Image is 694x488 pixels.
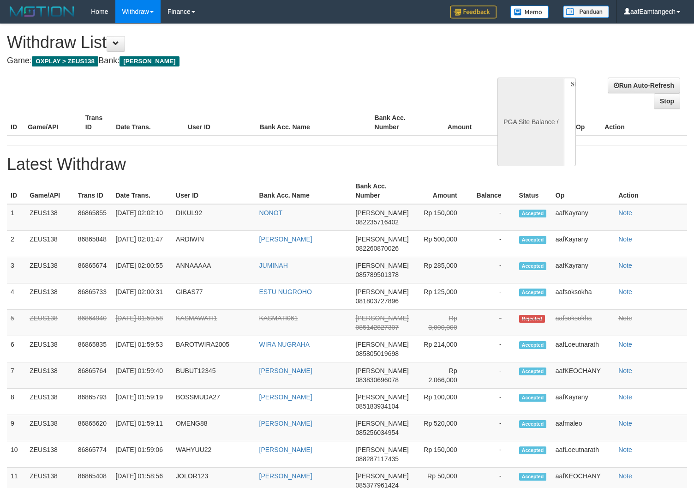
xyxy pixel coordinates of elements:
td: ZEUS138 [26,336,74,362]
span: Accepted [519,473,547,481]
td: ZEUS138 [26,283,74,310]
td: Rp 214,000 [415,336,471,362]
a: Note [618,446,632,453]
a: Note [618,262,632,269]
td: - [471,389,515,415]
img: Feedback.jpg [450,6,497,18]
td: ZEUS138 [26,310,74,336]
span: [PERSON_NAME] [356,288,409,295]
td: BAROTWIRA2005 [172,336,255,362]
a: ESTU NUGROHO [259,288,312,295]
td: BUBUT12345 [172,362,255,389]
td: 4 [7,283,26,310]
span: [PERSON_NAME] [356,393,409,401]
span: 081803727896 [356,297,399,305]
th: Op [572,109,601,136]
td: ZEUS138 [26,362,74,389]
td: ZEUS138 [26,441,74,468]
span: Accepted [519,236,547,244]
th: ID [7,178,26,204]
td: DIKUL92 [172,204,255,231]
img: MOTION_logo.png [7,5,77,18]
h4: Game: Bank: [7,56,454,66]
td: Rp 100,000 [415,389,471,415]
td: ZEUS138 [26,204,74,231]
td: [DATE] 01:59:58 [112,310,172,336]
span: OXPLAY > ZEUS138 [32,56,98,66]
span: Accepted [519,394,547,402]
td: 86865733 [74,283,112,310]
td: Rp 150,000 [415,441,471,468]
td: aafKayrany [552,389,615,415]
td: aafmaleo [552,415,615,441]
td: 86865764 [74,362,112,389]
td: ZEUS138 [26,257,74,283]
span: 085256034954 [356,429,399,436]
th: Bank Acc. Number [371,109,429,136]
a: [PERSON_NAME] [259,393,312,401]
th: User ID [172,178,255,204]
td: aafKayrany [552,257,615,283]
td: [DATE] 01:59:06 [112,441,172,468]
td: - [471,283,515,310]
img: panduan.png [563,6,609,18]
span: 085805019698 [356,350,399,357]
td: ZEUS138 [26,389,74,415]
td: Rp 2,066,000 [415,362,471,389]
td: [DATE] 01:59:11 [112,415,172,441]
th: Date Trans. [112,109,184,136]
h1: Latest Withdraw [7,155,687,174]
td: 10 [7,441,26,468]
td: 86865674 [74,257,112,283]
th: Bank Acc. Number [352,178,415,204]
a: Note [618,314,632,322]
th: Amount [428,109,486,136]
a: Note [618,393,632,401]
td: aafKayrany [552,231,615,257]
td: 6 [7,336,26,362]
td: 9 [7,415,26,441]
span: 085789501378 [356,271,399,278]
span: Accepted [519,446,547,454]
td: ARDIWIN [172,231,255,257]
a: KASMATI061 [259,314,298,322]
td: - [471,204,515,231]
th: Amount [415,178,471,204]
td: aafsoksokha [552,283,615,310]
th: Status [515,178,552,204]
td: 8 [7,389,26,415]
td: - [471,257,515,283]
a: Note [618,209,632,217]
span: [PERSON_NAME] [356,314,409,322]
td: [DATE] 02:02:10 [112,204,172,231]
a: Note [618,420,632,427]
span: Rejected [519,315,545,323]
a: [PERSON_NAME] [259,472,312,480]
td: 86865848 [74,231,112,257]
span: 082235716402 [356,218,399,226]
td: Rp 520,000 [415,415,471,441]
th: Date Trans. [112,178,172,204]
td: aafLoeutnarath [552,441,615,468]
h1: Withdraw List [7,33,454,52]
td: [DATE] 02:00:55 [112,257,172,283]
a: Stop [654,93,680,109]
td: - [471,231,515,257]
span: Accepted [519,262,547,270]
th: Balance [471,178,515,204]
a: Note [618,235,632,243]
th: Op [552,178,615,204]
td: - [471,441,515,468]
td: 3 [7,257,26,283]
span: Accepted [519,289,547,296]
td: 86865835 [74,336,112,362]
a: [PERSON_NAME] [259,446,312,453]
td: - [471,336,515,362]
span: [PERSON_NAME] [356,472,409,480]
td: KASMAWATI1 [172,310,255,336]
th: Trans ID [74,178,112,204]
th: Game/API [24,109,82,136]
td: 86865855 [74,204,112,231]
a: Run Auto-Refresh [608,78,680,93]
span: [PERSON_NAME] [356,446,409,453]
